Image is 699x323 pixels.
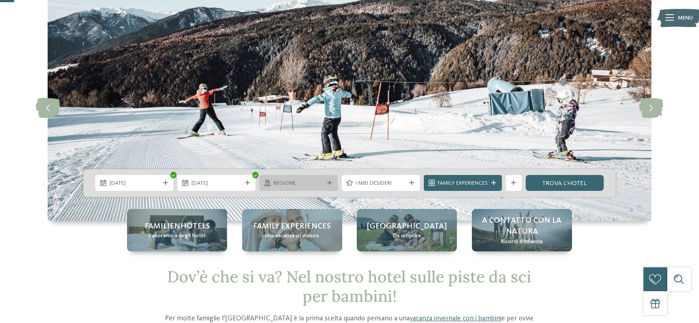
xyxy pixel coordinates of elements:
a: Hotel sulle piste da sci per bambini: divertimento senza confini [GEOGRAPHIC_DATA] Da scoprire [357,209,457,251]
a: Hotel sulle piste da sci per bambini: divertimento senza confini Familienhotels Panoramica degli ... [127,209,227,251]
a: Hotel sulle piste da sci per bambini: divertimento senza confini A contatto con la natura Ricordi... [472,209,572,251]
a: vacanza invernale con i bambini [410,315,501,322]
span: [DATE] [191,179,242,187]
span: Familienhotels [145,221,210,232]
span: Una vacanza su misura [265,232,319,240]
span: Family experiences [253,221,331,232]
span: Dov’è che si va? Nel nostro hotel sulle piste da sci per bambini! [167,266,531,306]
a: Hotel sulle piste da sci per bambini: divertimento senza confini Family experiences Una vacanza s... [242,209,342,251]
span: Ricordi d’infanzia [501,238,542,246]
span: [GEOGRAPHIC_DATA] [367,221,447,232]
span: Panoramica degli hotel [149,232,206,240]
span: [DATE] [109,179,160,187]
span: Family Experiences [437,179,488,187]
span: A contatto con la natura [480,215,564,237]
span: I miei desideri [355,179,406,187]
span: Da scoprire [393,232,421,240]
span: Regione [273,179,324,187]
a: trova l’hotel [526,175,604,191]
